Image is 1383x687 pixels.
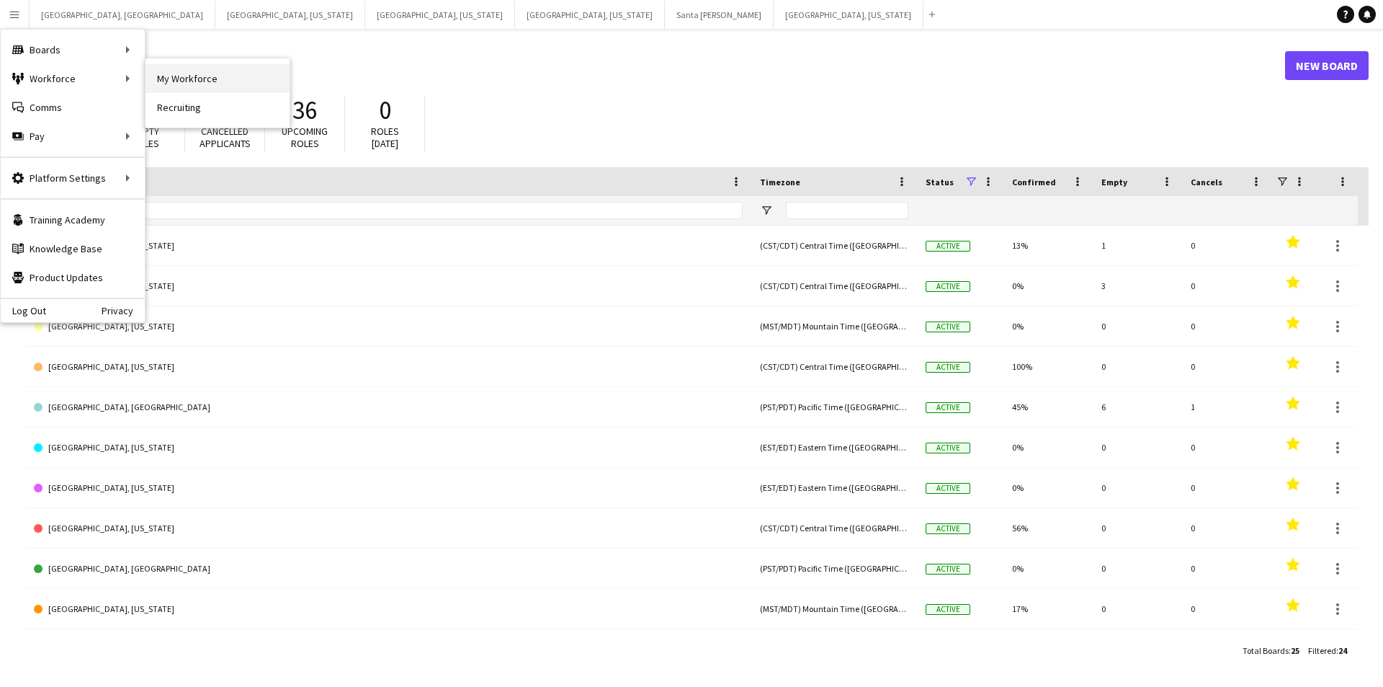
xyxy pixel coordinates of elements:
[1003,427,1093,467] div: 0%
[1093,427,1182,467] div: 0
[34,589,743,629] a: [GEOGRAPHIC_DATA], [US_STATE]
[760,177,800,187] span: Timezone
[34,427,743,468] a: [GEOGRAPHIC_DATA], [US_STATE]
[1182,629,1271,669] div: 0
[1182,226,1271,265] div: 0
[1182,266,1271,306] div: 0
[1182,306,1271,346] div: 0
[751,306,917,346] div: (MST/MDT) Mountain Time ([GEOGRAPHIC_DATA] & [GEOGRAPHIC_DATA])
[1243,637,1299,665] div: :
[1093,347,1182,386] div: 0
[146,64,290,93] a: My Workforce
[34,629,743,670] a: [GEOGRAPHIC_DATA], [GEOGRAPHIC_DATA]
[1308,645,1336,656] span: Filtered
[751,629,917,669] div: (PST/PDT) Pacific Time ([GEOGRAPHIC_DATA] & [GEOGRAPHIC_DATA])
[1003,306,1093,346] div: 0%
[1003,468,1093,508] div: 0%
[34,266,743,306] a: [GEOGRAPHIC_DATA], [US_STATE]
[34,508,743,549] a: [GEOGRAPHIC_DATA], [US_STATE]
[60,202,743,219] input: Board name Filter Input
[1291,645,1299,656] span: 25
[1182,508,1271,548] div: 0
[760,204,773,217] button: Open Filter Menu
[34,549,743,589] a: [GEOGRAPHIC_DATA], [GEOGRAPHIC_DATA]
[1,64,145,93] div: Workforce
[1093,508,1182,548] div: 0
[1093,589,1182,629] div: 0
[926,177,954,187] span: Status
[1,205,145,234] a: Training Academy
[1093,306,1182,346] div: 0
[1003,508,1093,548] div: 56%
[926,402,970,413] span: Active
[34,226,743,266] a: [GEOGRAPHIC_DATA], [US_STATE]
[751,387,917,427] div: (PST/PDT) Pacific Time ([GEOGRAPHIC_DATA] & [GEOGRAPHIC_DATA])
[1093,549,1182,588] div: 0
[365,1,515,29] button: [GEOGRAPHIC_DATA], [US_STATE]
[1285,51,1369,80] a: New Board
[1093,266,1182,306] div: 3
[1182,387,1271,427] div: 1
[1003,387,1093,427] div: 45%
[774,1,923,29] button: [GEOGRAPHIC_DATA], [US_STATE]
[926,523,970,534] span: Active
[34,468,743,508] a: [GEOGRAPHIC_DATA], [US_STATE]
[751,226,917,265] div: (CST/CDT) Central Time ([GEOGRAPHIC_DATA] & [GEOGRAPHIC_DATA])
[751,589,917,629] div: (MST/MDT) Mountain Time ([GEOGRAPHIC_DATA] & [GEOGRAPHIC_DATA])
[1003,629,1093,669] div: 0%
[1182,549,1271,588] div: 0
[1,234,145,263] a: Knowledge Base
[1243,645,1289,656] span: Total Boards
[34,347,743,387] a: [GEOGRAPHIC_DATA], [US_STATE]
[34,387,743,427] a: [GEOGRAPHIC_DATA], [GEOGRAPHIC_DATA]
[751,468,917,508] div: (EST/EDT) Eastern Time ([GEOGRAPHIC_DATA] & [GEOGRAPHIC_DATA])
[282,125,328,150] span: Upcoming roles
[751,508,917,548] div: (CST/CDT) Central Time ([GEOGRAPHIC_DATA] & [GEOGRAPHIC_DATA])
[30,1,215,29] button: [GEOGRAPHIC_DATA], [GEOGRAPHIC_DATA]
[1,122,145,151] div: Pay
[1003,589,1093,629] div: 17%
[926,241,970,252] span: Active
[215,1,365,29] button: [GEOGRAPHIC_DATA], [US_STATE]
[1093,226,1182,265] div: 1
[1012,177,1056,187] span: Confirmed
[751,549,917,588] div: (PST/PDT) Pacific Time ([GEOGRAPHIC_DATA] & [GEOGRAPHIC_DATA])
[1,35,145,64] div: Boards
[786,202,908,219] input: Timezone Filter Input
[665,1,774,29] button: Santa [PERSON_NAME]
[926,362,970,373] span: Active
[1182,468,1271,508] div: 0
[1182,347,1271,386] div: 0
[926,281,970,292] span: Active
[1003,266,1093,306] div: 0%
[1338,645,1347,656] span: 24
[751,427,917,467] div: (EST/EDT) Eastern Time ([GEOGRAPHIC_DATA] & [GEOGRAPHIC_DATA])
[926,604,970,615] span: Active
[1,93,145,122] a: Comms
[1,164,145,192] div: Platform Settings
[292,94,317,126] span: 36
[1003,226,1093,265] div: 13%
[1182,589,1271,629] div: 0
[1093,629,1182,669] div: 0
[1182,427,1271,467] div: 0
[34,306,743,347] a: [GEOGRAPHIC_DATA], [US_STATE]
[1101,177,1127,187] span: Empty
[25,55,1285,76] h1: Boards
[926,483,970,494] span: Active
[926,443,970,453] span: Active
[751,347,917,386] div: (CST/CDT) Central Time ([GEOGRAPHIC_DATA] & [GEOGRAPHIC_DATA])
[1191,177,1222,187] span: Cancels
[926,322,970,332] span: Active
[102,305,145,316] a: Privacy
[1,263,145,292] a: Product Updates
[371,125,399,150] span: Roles [DATE]
[1093,468,1182,508] div: 0
[200,125,251,150] span: Cancelled applicants
[146,93,290,122] a: Recruiting
[1308,637,1347,665] div: :
[1003,549,1093,588] div: 0%
[751,266,917,306] div: (CST/CDT) Central Time ([GEOGRAPHIC_DATA] & [GEOGRAPHIC_DATA])
[1093,387,1182,427] div: 6
[515,1,665,29] button: [GEOGRAPHIC_DATA], [US_STATE]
